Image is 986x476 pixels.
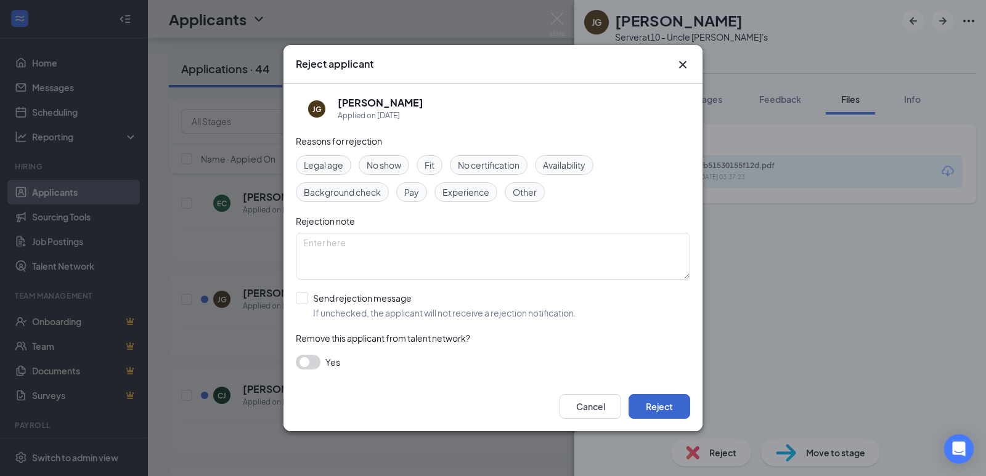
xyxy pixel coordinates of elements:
[296,216,355,227] span: Rejection note
[367,158,401,172] span: No show
[304,158,343,172] span: Legal age
[296,135,382,147] span: Reasons for rejection
[629,394,690,419] button: Reject
[442,185,489,199] span: Experience
[560,394,621,419] button: Cancel
[675,57,690,72] svg: Cross
[312,104,322,115] div: JG
[338,96,423,110] h5: [PERSON_NAME]
[425,158,434,172] span: Fit
[338,110,423,122] div: Applied on [DATE]
[296,57,373,71] h3: Reject applicant
[543,158,585,172] span: Availability
[404,185,419,199] span: Pay
[304,185,381,199] span: Background check
[675,57,690,72] button: Close
[325,355,340,369] span: Yes
[296,333,470,344] span: Remove this applicant from talent network?
[458,158,519,172] span: No certification
[944,434,974,464] div: Open Intercom Messenger
[513,185,537,199] span: Other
